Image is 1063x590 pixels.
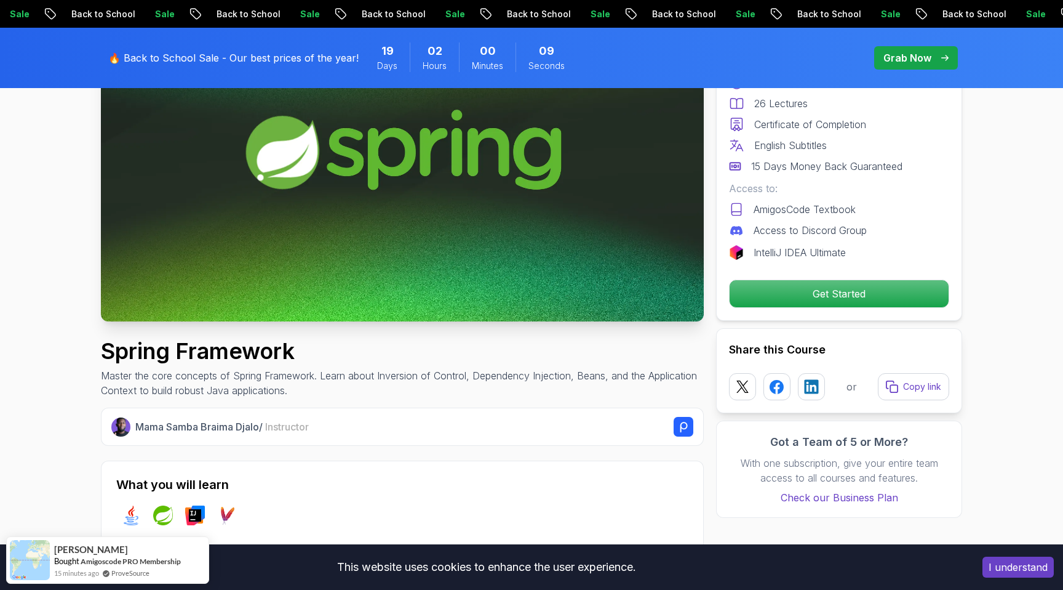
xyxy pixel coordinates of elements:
p: 26 Lectures [754,96,808,111]
p: Sale [434,8,473,20]
p: Access to Discord Group [754,223,867,238]
p: Master the core concepts of Spring Framework. Learn about Inversion of Control, Dependency Inject... [101,368,704,398]
p: Back to School [495,8,579,20]
p: Certificate of Completion [754,117,866,132]
p: 15 Days Money Back Guaranteed [751,159,902,174]
span: 9 Seconds [539,42,554,60]
h3: Got a Team of 5 or More? [729,434,949,451]
span: 2 Hours [428,42,442,60]
p: English Subtitles [754,138,827,153]
p: Copy link [903,381,941,393]
p: Sale [289,8,328,20]
p: Grab Now [883,51,931,65]
img: maven logo [217,506,237,525]
p: Back to School [786,8,869,20]
div: This website uses cookies to enhance the user experience. [9,554,964,581]
p: Sale [1014,8,1054,20]
p: Back to School [205,8,289,20]
p: Sale [724,8,763,20]
button: Accept cookies [982,557,1054,578]
p: or [846,379,857,394]
span: Minutes [472,60,503,72]
p: IntelliJ IDEA Ultimate [754,245,846,260]
p: With one subscription, give your entire team access to all courses and features. [729,456,949,485]
p: Back to School [931,8,1014,20]
img: intellij logo [185,506,205,525]
h2: Share this Course [729,341,949,358]
span: Bought [54,556,79,566]
img: java logo [121,506,141,525]
span: 0 Minutes [480,42,496,60]
p: Back to School [640,8,724,20]
p: AmigosCode Textbook [754,202,856,217]
button: Copy link [878,373,949,400]
h1: Spring Framework [101,339,704,363]
p: Sale [579,8,618,20]
span: 19 Days [381,42,394,60]
span: Instructor [265,421,309,433]
button: Get Started [729,280,949,308]
h2: What you will learn [116,476,688,493]
img: Nelson Djalo [111,418,130,437]
p: Get Started [730,280,949,307]
p: Access to: [729,181,949,196]
p: 🔥 Back to School Sale - Our best prices of the year! [108,51,359,65]
img: jetbrains logo [729,245,744,260]
a: ProveSource [111,568,149,578]
img: provesource social proof notification image [10,540,50,580]
span: [PERSON_NAME] [54,544,128,555]
span: 15 minutes ago [54,568,99,578]
span: Days [377,60,397,72]
p: Sale [869,8,909,20]
p: Sale [143,8,183,20]
img: spring logo [153,506,173,525]
a: Check our Business Plan [729,490,949,505]
p: Mama Samba Braima Djalo / [135,419,309,434]
a: Amigoscode PRO Membership [81,557,181,566]
p: Back to School [60,8,143,20]
span: Hours [423,60,447,72]
span: Seconds [528,60,565,72]
p: Back to School [350,8,434,20]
